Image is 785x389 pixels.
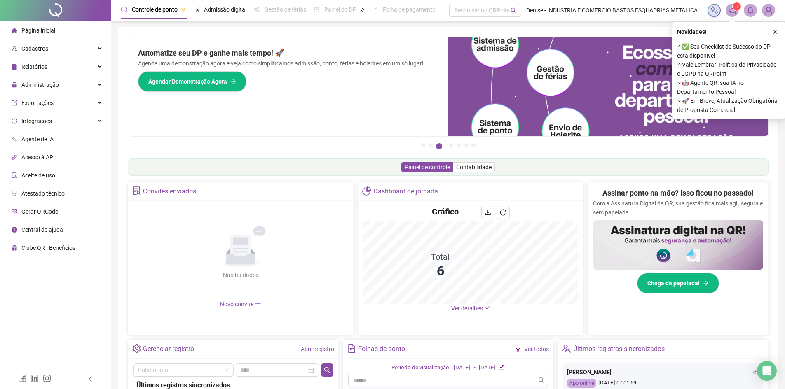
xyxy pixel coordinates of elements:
[143,184,196,198] div: Convites enviados
[421,143,425,147] button: 1
[449,143,453,147] button: 4
[12,245,17,251] span: gift
[21,172,55,179] span: Aceite de uso
[515,346,521,352] span: filter
[358,342,405,356] div: Folhas de ponto
[471,143,476,147] button: 7
[132,186,141,195] span: solution
[729,7,736,14] span: notification
[193,7,199,12] span: file-done
[18,374,26,382] span: facebook
[567,368,759,377] div: [PERSON_NAME]
[181,7,186,12] span: pushpin
[500,209,506,216] span: reload
[456,164,492,170] span: Contabilidade
[12,172,17,178] span: audit
[132,344,141,353] span: setting
[593,220,763,270] img: banner%2F02c71560-61a6-44d4-94b9-c8ab97240462.png
[637,273,719,293] button: Chega de papelada!
[12,100,17,106] span: export
[21,245,75,251] span: Clube QR - Beneficios
[21,100,54,106] span: Exportações
[733,2,741,11] sup: 1
[12,28,17,33] span: home
[21,63,47,70] span: Relatórios
[464,143,468,147] button: 6
[21,45,48,52] span: Cadastros
[736,4,738,9] span: 1
[21,82,59,88] span: Administração
[12,64,17,70] span: file
[511,7,517,14] span: search
[677,27,707,36] span: Novidades !
[602,187,754,199] h2: Assinar ponto na mão? Isso ficou no passado!
[457,143,461,147] button: 5
[454,363,471,372] div: [DATE]
[12,82,17,88] span: lock
[677,42,780,60] span: ⚬ ✅ Seu Checklist de Sucesso do DP está disponível
[203,270,279,280] div: Não há dados
[255,300,261,307] span: plus
[647,279,700,288] span: Chega de papelada!
[562,344,571,353] span: team
[757,361,777,381] div: Open Intercom Messenger
[524,346,549,352] a: Ver todos
[474,363,476,372] div: -
[567,379,596,388] div: App online
[301,346,334,352] a: Abrir registro
[30,374,39,382] span: linkedin
[747,7,754,14] span: bell
[132,6,178,13] span: Controle de ponto
[677,96,780,114] span: ⚬ 🚀 Em Breve, Atualização Obrigatória de Proposta Comercial
[21,136,54,142] span: Agente de IA
[573,342,665,356] div: Últimos registros sincronizados
[677,60,780,78] span: ⚬ Vale Lembrar: Política de Privacidade e LGPD na QRPoint
[485,209,491,216] span: download
[762,4,775,16] img: 89697
[121,7,127,12] span: clock-circle
[405,164,450,170] span: Painel de controle
[314,7,319,12] span: dashboard
[12,154,17,160] span: api
[362,186,371,195] span: pie-chart
[87,376,93,382] span: left
[43,374,51,382] span: instagram
[391,363,450,372] div: Período de visualização:
[383,6,436,13] span: Folha de pagamento
[432,206,459,217] h4: Gráfico
[703,280,709,286] span: arrow-right
[220,301,261,307] span: Novo convite
[479,363,496,372] div: [DATE]
[448,37,769,136] img: banner%2Fd57e337e-a0d3-4837-9615-f134fc33a8e6.png
[148,77,227,86] span: Agendar Demonstração Agora
[451,305,483,312] span: Ver detalhes
[526,6,703,15] span: Denise - INDUSTRIA E COMERCIO BASTOS ESQUADRIAS METALICAS LTDA
[347,344,356,353] span: file-text
[324,367,330,373] span: search
[772,29,778,35] span: close
[138,47,438,59] h2: Automatize seu DP e ganhe mais tempo! 🚀
[372,7,378,12] span: book
[21,226,63,233] span: Central de ajuda
[753,369,759,375] span: eye
[12,209,17,214] span: qrcode
[138,71,246,92] button: Agendar Demonstração Agora
[204,6,246,13] span: Admissão digital
[138,59,438,68] p: Agende uma demonstração agora e veja como simplificamos admissão, ponto, férias e holerites em um...
[21,208,58,215] span: Gerar QRCode
[593,199,763,217] p: Com a Assinatura Digital da QR, sua gestão fica mais ágil, segura e sem papelada.
[538,377,545,384] span: search
[12,118,17,124] span: sync
[567,379,759,388] div: [DATE] 07:01:59
[12,191,17,196] span: solution
[451,305,490,312] a: Ver detalhes down
[21,190,65,197] span: Atestado técnico
[21,154,55,161] span: Acesso à API
[12,227,17,233] span: info-circle
[484,305,490,311] span: down
[499,364,504,370] span: edit
[21,118,52,124] span: Integrações
[677,78,780,96] span: ⚬ 🤖 Agente QR: sua IA no Departamento Pessoal
[265,6,306,13] span: Gestão de férias
[12,46,17,51] span: user-add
